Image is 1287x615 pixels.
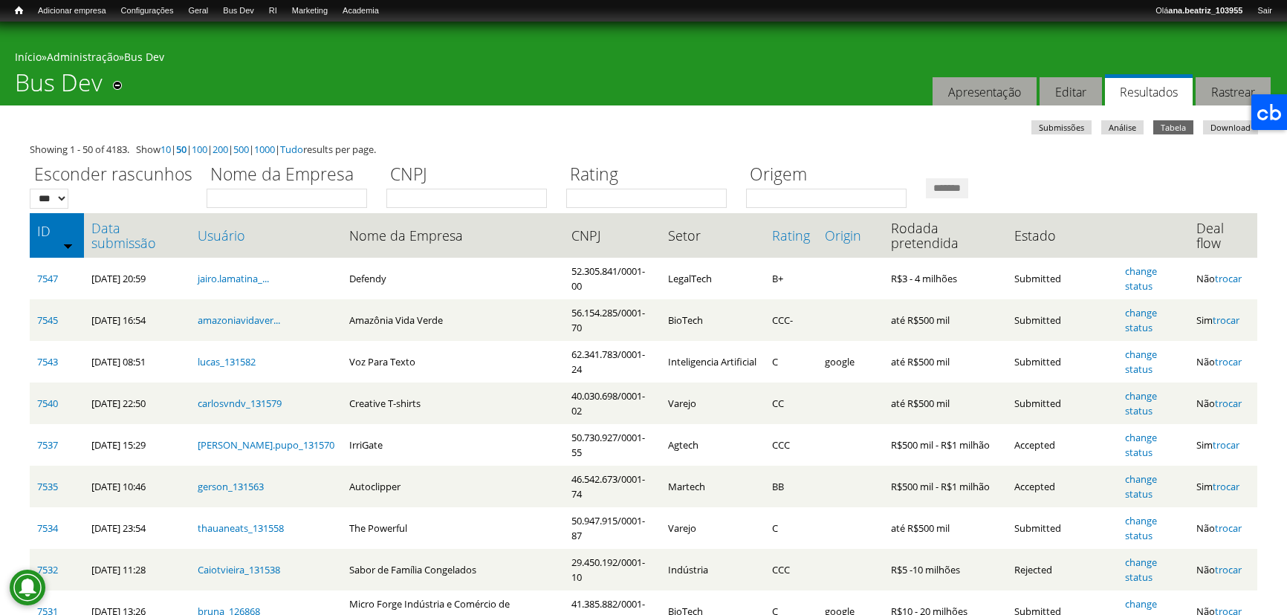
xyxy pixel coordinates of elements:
[213,143,228,156] a: 200
[84,341,189,383] td: [DATE] 08:51
[198,521,284,535] a: thauaneats_131558
[198,313,280,327] a: amazoniavidaver...
[198,228,334,243] a: Usuário
[1031,120,1092,134] a: Submissões
[1125,556,1157,584] a: change status
[765,549,817,590] td: CCC
[1189,258,1257,299] td: Não
[1189,507,1257,549] td: Não
[124,50,164,64] a: Bus Dev
[933,77,1037,106] a: Apresentação
[198,480,264,493] a: gerson_131563
[192,143,207,156] a: 100
[1148,4,1250,19] a: Oláana.beatriz_103955
[1125,264,1157,293] a: change status
[37,397,58,410] a: 7540
[1189,424,1257,466] td: Sim
[1007,299,1118,341] td: Submitted
[661,213,765,258] th: Setor
[1215,397,1242,410] a: trocar
[198,563,280,576] a: Caiotvieira_131538
[1168,6,1242,15] strong: ana.beatriz_103955
[661,549,765,590] td: Indústria
[1125,514,1157,542] a: change status
[342,383,564,424] td: Creative T-shirts
[1125,306,1157,334] a: change status
[47,50,119,64] a: Administração
[772,228,810,243] a: Rating
[37,438,58,452] a: 7537
[215,4,262,19] a: Bus Dev
[884,299,1008,341] td: até R$500 mil
[746,162,916,189] label: Origem
[342,507,564,549] td: The Powerful
[1215,563,1242,576] a: trocar
[198,397,282,410] a: carlosvndv_131579
[30,142,1257,157] div: Showing 1 - 50 of 4183. Show | | | | | | results per page.
[765,424,817,466] td: CCC
[1215,272,1242,285] a: trocar
[7,4,30,18] a: Início
[1213,438,1239,452] a: trocar
[1007,507,1118,549] td: Submitted
[342,213,564,258] th: Nome da Empresa
[564,424,661,466] td: 50.730.927/0001-55
[765,507,817,549] td: C
[84,258,189,299] td: [DATE] 20:59
[1007,424,1118,466] td: Accepted
[884,466,1008,507] td: R$500 mil - R$1 milhão
[37,272,58,285] a: 7547
[884,258,1008,299] td: R$3 - 4 milhões
[765,383,817,424] td: CC
[1153,120,1193,134] a: Tabela
[1007,341,1118,383] td: Submitted
[1101,120,1144,134] a: Análise
[765,299,817,341] td: CCC-
[817,341,884,383] td: google
[564,549,661,590] td: 29.450.192/0001-10
[564,507,661,549] td: 50.947.915/0001-87
[30,4,114,19] a: Adicionar empresa
[825,228,876,243] a: Origin
[1007,258,1118,299] td: Submitted
[564,258,661,299] td: 52.305.841/0001-00
[1105,74,1193,106] a: Resultados
[285,4,335,19] a: Marketing
[37,480,58,493] a: 7535
[1189,466,1257,507] td: Sim
[37,521,58,535] a: 7534
[1125,348,1157,376] a: change status
[181,4,215,19] a: Geral
[15,50,42,64] a: Início
[280,143,303,156] a: Tudo
[198,438,334,452] a: [PERSON_NAME].pupo_131570
[1125,472,1157,501] a: change status
[335,4,386,19] a: Academia
[198,355,256,368] a: lucas_131582
[233,143,249,156] a: 500
[176,143,187,156] a: 50
[884,341,1008,383] td: até R$500 mil
[15,5,23,16] span: Início
[1213,480,1239,493] a: trocar
[884,507,1008,549] td: até R$500 mil
[1189,383,1257,424] td: Não
[161,143,171,156] a: 10
[564,466,661,507] td: 46.542.673/0001-74
[765,258,817,299] td: B+
[884,424,1008,466] td: R$500 mil - R$1 milhão
[37,355,58,368] a: 7543
[1189,341,1257,383] td: Não
[884,383,1008,424] td: até R$500 mil
[1189,549,1257,590] td: Não
[1215,355,1242,368] a: trocar
[254,143,275,156] a: 1000
[564,213,661,258] th: CNPJ
[37,563,58,576] a: 7532
[207,162,377,189] label: Nome da Empresa
[342,466,564,507] td: Autoclipper
[84,466,189,507] td: [DATE] 10:46
[84,383,189,424] td: [DATE] 22:50
[91,221,182,250] a: Data submissão
[84,424,189,466] td: [DATE] 15:29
